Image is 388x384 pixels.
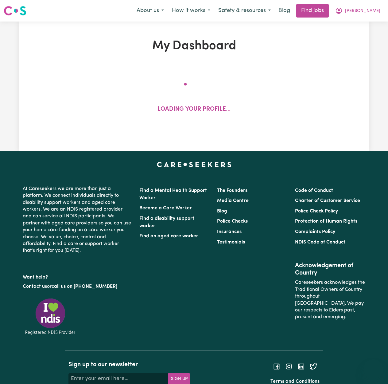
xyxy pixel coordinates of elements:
a: Follow Careseekers on Instagram [285,364,293,369]
a: Blog [275,4,294,18]
h2: Sign up to our newsletter [68,361,190,368]
a: Find a Mental Health Support Worker [139,188,207,200]
a: call us on [PHONE_NUMBER] [52,284,117,289]
img: Careseekers logo [4,5,26,16]
a: Testimonials [217,240,245,245]
a: Charter of Customer Service [295,198,360,203]
a: Follow Careseekers on Twitter [310,364,317,369]
a: Complaints Policy [295,229,335,234]
h2: Acknowledgement of Country [295,262,365,277]
a: The Founders [217,188,247,193]
a: Follow Careseekers on LinkedIn [297,364,305,369]
a: NDIS Code of Conduct [295,240,345,245]
a: Find jobs [296,4,329,18]
button: How it works [168,4,214,17]
a: Follow Careseekers on Facebook [273,364,280,369]
p: or [23,281,132,292]
a: Blog [217,209,227,214]
a: Media Centre [217,198,249,203]
a: Careseekers logo [4,4,26,18]
p: Careseekers acknowledges the Traditional Owners of Country throughout [GEOGRAPHIC_DATA]. We pay o... [295,277,365,323]
h1: My Dashboard [81,39,307,53]
a: Code of Conduct [295,188,333,193]
a: Contact us [23,284,47,289]
button: My Account [331,4,384,17]
img: Registered NDIS provider [23,297,78,336]
p: Loading your profile... [157,105,231,114]
a: Insurances [217,229,242,234]
a: Find an aged care worker [139,234,198,239]
button: Safety & resources [214,4,275,17]
p: At Careseekers we are more than just a platform. We connect individuals directly to disability su... [23,183,132,257]
a: Terms and Conditions [270,379,320,384]
span: [PERSON_NAME] [345,8,380,14]
a: Find a disability support worker [139,216,194,228]
iframe: Button to launch messaging window [363,359,383,379]
a: Police Check Policy [295,209,338,214]
a: Protection of Human Rights [295,219,357,224]
a: Careseekers home page [157,162,231,167]
a: Become a Care Worker [139,206,192,211]
p: Want help? [23,271,132,281]
button: About us [133,4,168,17]
a: Police Checks [217,219,248,224]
